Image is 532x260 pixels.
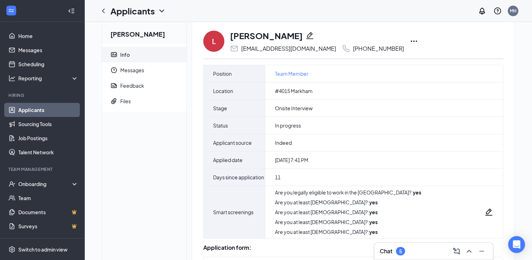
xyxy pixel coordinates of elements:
div: Are you at least [DEMOGRAPHIC_DATA]? : [275,218,421,225]
svg: ChevronUp [465,247,473,255]
span: Stage [213,104,227,112]
span: Location [213,87,233,95]
div: Application form: [203,244,503,251]
svg: Ellipses [410,37,418,45]
svg: Collapse [68,7,75,14]
div: MH [510,8,517,14]
svg: QuestionInfo [493,7,502,15]
svg: Pencil [306,31,314,40]
svg: Analysis [8,75,15,82]
svg: ChevronLeft [99,7,108,15]
span: 11 [275,174,281,181]
div: Info [120,51,130,58]
a: DocumentsCrown [18,205,78,219]
span: Status [213,121,228,130]
div: Are you at least [DEMOGRAPHIC_DATA]? : [275,228,421,235]
svg: Email [230,44,238,53]
svg: Minimize [477,247,486,255]
a: Team [18,191,78,205]
span: Messages [120,62,181,78]
svg: Report [110,82,117,89]
a: ClockMessages [102,62,186,78]
span: In progress [275,122,301,129]
svg: UserCheck [8,180,15,187]
button: ChevronUp [463,246,475,257]
svg: Settings [8,246,15,253]
span: Position [213,69,232,78]
svg: ChevronDown [158,7,166,15]
svg: WorkstreamLogo [8,7,15,14]
a: SurveysCrown [18,219,78,233]
strong: yes [369,209,378,215]
div: [PHONE_NUMBER] [353,45,404,52]
a: Talent Network [18,145,78,159]
span: [DATE] 7:41 PM [275,156,308,163]
div: Reporting [18,75,79,82]
a: Sourcing Tools [18,117,78,131]
div: Files [120,98,131,105]
a: ReportFeedback [102,78,186,93]
svg: ContactCard [110,51,117,58]
span: Indeed [275,139,292,146]
span: Onsite Interview [275,105,313,112]
strong: yes [369,219,378,225]
div: Open Intercom Messenger [508,236,525,253]
div: L [212,36,216,46]
a: PaperclipFiles [102,93,186,109]
a: Team Member [275,70,308,78]
svg: Clock [110,67,117,74]
svg: Phone [342,44,350,53]
div: Hiring [8,92,77,98]
strong: yes [413,189,421,196]
div: [EMAIL_ADDRESS][DOMAIN_NAME] [241,45,336,52]
strong: yes [369,199,378,205]
a: Applicants [18,103,78,117]
div: Are you at least [DEMOGRAPHIC_DATA]? : [275,209,421,216]
span: Days since application [213,173,264,181]
svg: ComposeMessage [452,247,461,255]
div: Are you legally eligible to work in the [GEOGRAPHIC_DATA]? : [275,189,421,196]
a: Home [18,29,78,43]
div: Team Management [8,166,77,172]
span: Smart screenings [213,208,254,216]
button: Minimize [476,246,487,257]
strong: yes [369,229,378,235]
h1: Applicants [110,5,155,17]
h3: Chat [380,247,392,255]
a: Messages [18,43,78,57]
div: Are you at least [DEMOGRAPHIC_DATA]? : [275,199,421,206]
a: ContactCardInfo [102,47,186,62]
a: Job Postings [18,131,78,145]
div: Onboarding [18,180,72,187]
h2: [PERSON_NAME] [102,21,186,44]
h1: [PERSON_NAME] [230,30,303,42]
svg: Paperclip [110,98,117,105]
button: ComposeMessage [451,246,462,257]
span: Applicant source [213,138,252,147]
div: 5 [399,248,402,254]
div: Feedback [120,82,144,89]
svg: Pencil [485,208,493,216]
div: Switch to admin view [18,246,68,253]
span: Applied date [213,156,243,164]
a: Scheduling [18,57,78,71]
span: #4015 Markham [275,87,313,94]
svg: Notifications [478,7,486,15]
